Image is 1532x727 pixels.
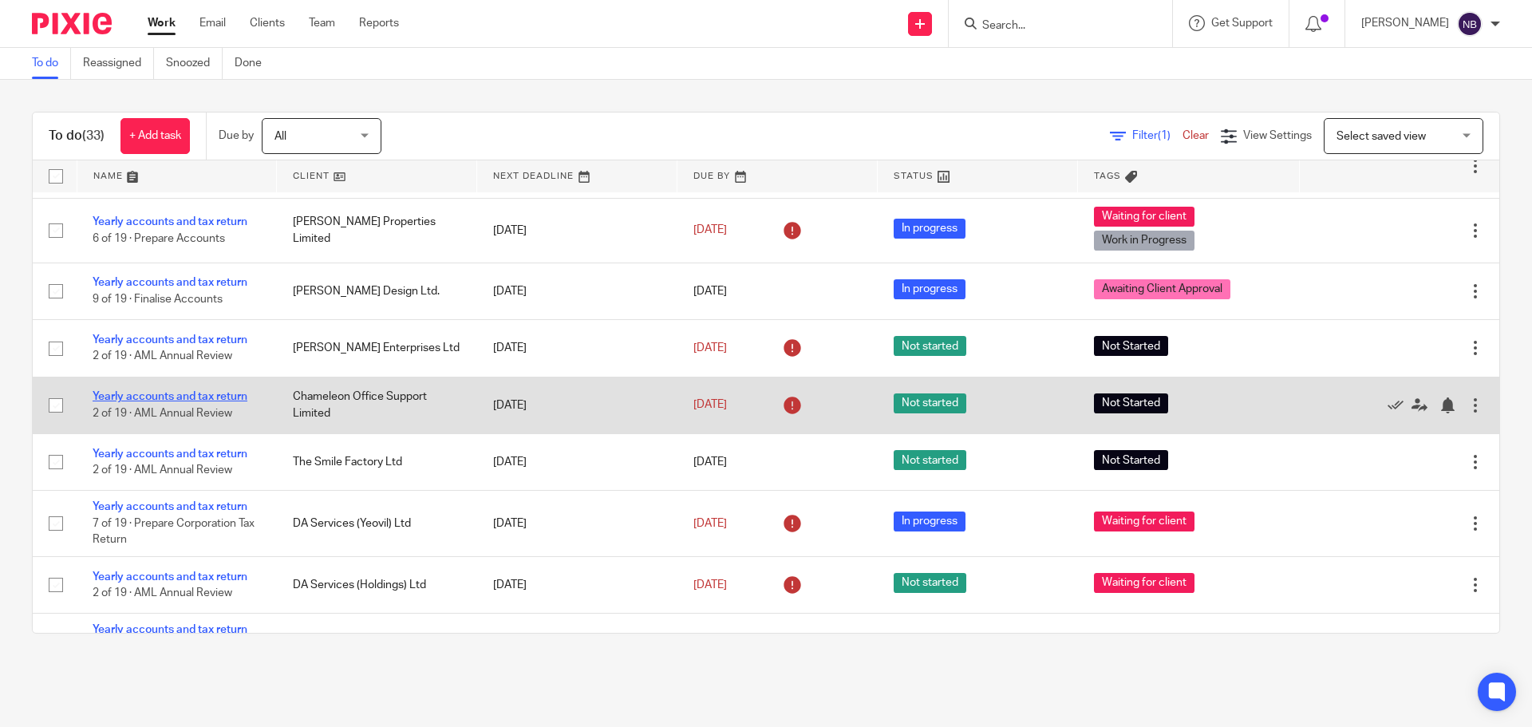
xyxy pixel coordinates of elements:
[277,320,477,377] td: [PERSON_NAME] Enterprises Ltd
[359,15,399,31] a: Reports
[93,571,247,583] a: Yearly accounts and tax return
[199,15,226,31] a: Email
[166,48,223,79] a: Snoozed
[32,48,71,79] a: To do
[93,277,247,288] a: Yearly accounts and tax return
[693,456,727,468] span: [DATE]
[120,118,190,154] a: + Add task
[1094,207,1194,227] span: Waiting for client
[477,614,677,679] td: [DATE]
[148,15,176,31] a: Work
[93,216,247,227] a: Yearly accounts and tax return
[1361,15,1449,31] p: [PERSON_NAME]
[894,450,966,470] span: Not started
[93,391,247,402] a: Yearly accounts and tax return
[693,579,727,591] span: [DATE]
[93,501,247,512] a: Yearly accounts and tax return
[477,320,677,377] td: [DATE]
[49,128,105,144] h1: To do
[1158,130,1171,141] span: (1)
[1094,393,1168,413] span: Not Started
[277,198,477,263] td: [PERSON_NAME] Properties Limited
[277,433,477,490] td: The Smile Factory Ltd
[93,587,232,599] span: 2 of 19 · AML Annual Review
[235,48,274,79] a: Done
[1094,336,1168,356] span: Not Started
[1094,279,1230,299] span: Awaiting Client Approval
[894,393,966,413] span: Not started
[477,491,677,556] td: [DATE]
[93,334,247,346] a: Yearly accounts and tax return
[250,15,285,31] a: Clients
[894,279,965,299] span: In progress
[1094,172,1121,180] span: Tags
[93,233,225,244] span: 6 of 19 · Prepare Accounts
[1243,130,1312,141] span: View Settings
[693,518,727,529] span: [DATE]
[219,128,254,144] p: Due by
[277,263,477,319] td: [PERSON_NAME] Design Ltd.
[1094,231,1194,251] span: Work in Progress
[477,377,677,433] td: [DATE]
[1132,130,1183,141] span: Filter
[277,614,477,679] td: Redownes Ltd
[309,15,335,31] a: Team
[477,433,677,490] td: [DATE]
[93,350,232,362] span: 2 of 19 · AML Annual Review
[693,400,727,411] span: [DATE]
[693,225,727,236] span: [DATE]
[93,448,247,460] a: Yearly accounts and tax return
[1094,450,1168,470] span: Not Started
[693,342,727,354] span: [DATE]
[1183,130,1209,141] a: Clear
[1211,18,1273,29] span: Get Support
[93,294,223,305] span: 9 of 19 · Finalise Accounts
[274,131,286,142] span: All
[477,198,677,263] td: [DATE]
[477,263,677,319] td: [DATE]
[93,408,232,419] span: 2 of 19 · AML Annual Review
[82,129,105,142] span: (33)
[277,377,477,433] td: Chameleon Office Support Limited
[32,13,112,34] img: Pixie
[1388,397,1412,413] a: Mark as done
[93,464,232,476] span: 2 of 19 · AML Annual Review
[981,19,1124,34] input: Search
[1337,131,1426,142] span: Select saved view
[894,219,965,239] span: In progress
[894,573,966,593] span: Not started
[894,336,966,356] span: Not started
[93,518,255,546] span: 7 of 19 · Prepare Corporation Tax Return
[83,48,154,79] a: Reassigned
[277,491,477,556] td: DA Services (Yeovil) Ltd
[693,286,727,297] span: [DATE]
[1094,573,1194,593] span: Waiting for client
[1457,11,1483,37] img: svg%3E
[1094,512,1194,531] span: Waiting for client
[93,624,247,635] a: Yearly accounts and tax return
[477,556,677,613] td: [DATE]
[277,556,477,613] td: DA Services (Holdings) Ltd
[894,512,965,531] span: In progress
